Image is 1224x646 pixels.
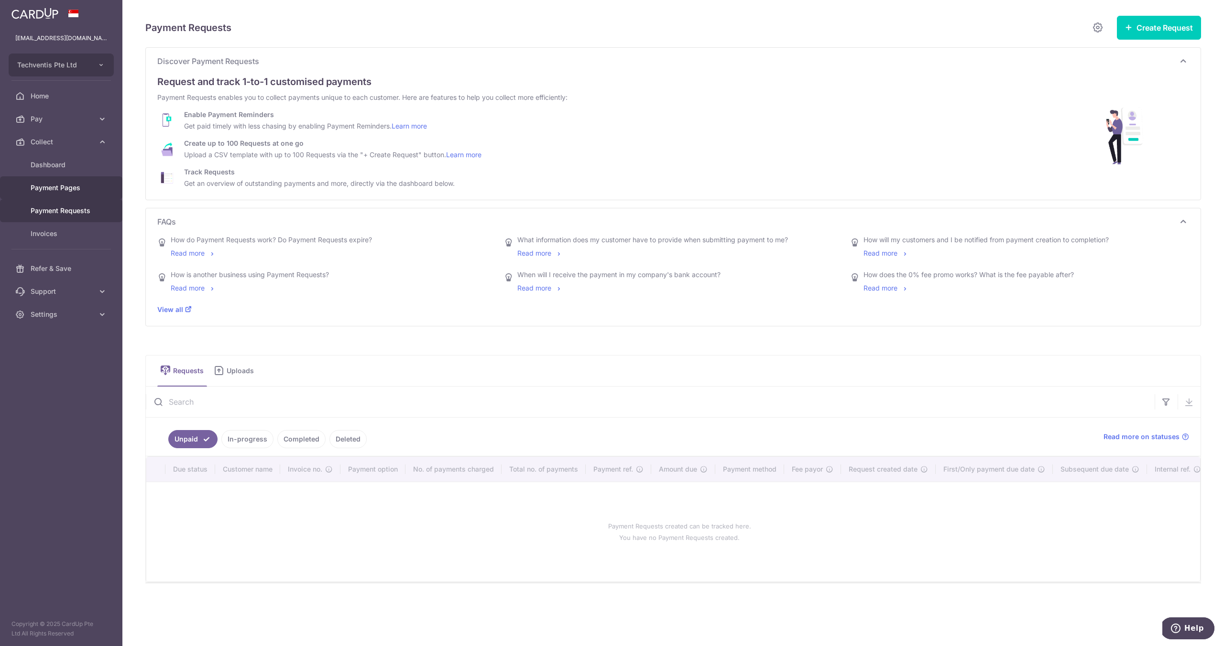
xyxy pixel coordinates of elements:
div: What information does my customer have to provide when submitting payment to me? [517,235,788,245]
span: Support [31,287,94,296]
span: Payment option [348,464,398,474]
span: Read more on statuses [1104,432,1180,441]
div: How is another business using Payment Requests? [171,270,329,280]
span: Refer & Save [31,264,94,273]
span: Fee payor [792,464,823,474]
span: Uploads [227,366,261,376]
div: Payment Requests created can be tracked here. You have no Payment Requests created. [158,490,1201,574]
input: Search [146,387,1155,417]
span: No. of payments charged [413,464,494,474]
div: How does the 0% fee promo works? What is the fee payable after? [863,270,1074,280]
span: Help [22,7,42,15]
div: FAQs [157,231,1189,318]
a: Read more on statuses [1104,432,1189,441]
div: Create up to 100 Requests at one go [184,139,481,148]
a: Learn more [392,122,427,130]
a: Read more [863,249,909,257]
a: Completed [277,430,326,448]
span: Payment Requests [31,206,94,215]
img: discover-pr-main-ded6eac7aab3bb08a465cf057557a0459545d6c070696a32244c1273a93dbad8.png [1069,94,1183,175]
div: Get an overview of outstanding payments and more, directly via the dashboard below. [184,179,455,188]
a: Unpaid [168,430,218,448]
span: Subsequent due date [1060,464,1129,474]
span: Requests [173,366,207,376]
span: FAQs [157,216,1178,227]
th: Due status [165,457,215,482]
p: [EMAIL_ADDRESS][DOMAIN_NAME] [15,33,107,43]
span: Invoices [31,229,94,238]
div: Upload a CSV template with up to 100 Requests via the "+ Create Request" button. [184,150,481,160]
p: FAQs [157,216,1189,227]
div: How do Payment Requests work? Do Payment Requests expire? [171,235,372,245]
img: pr-track-requests-af49684137cef9fcbfa13f99db63d231e992a3789ded909f07728fb9957ca3dd.png [157,167,176,188]
span: Dashboard [31,160,94,170]
iframe: Opens a widget where you can find more information [1162,617,1214,641]
div: How will my customers and I be notified from payment creation to completion? [863,235,1109,245]
a: Uploads [211,355,261,386]
img: CardUp [11,8,58,19]
span: Invoice no. [288,464,322,474]
a: Read more [863,284,909,292]
span: Pay [31,114,94,124]
th: Customer name [215,457,280,482]
span: Amount due [659,464,697,474]
span: Request created date [849,464,918,474]
span: Payment ref. [593,464,633,474]
th: Payment method [715,457,784,482]
div: Request and track 1-to-1 customised payments [157,75,1189,89]
a: In-progress [221,430,273,448]
h5: Payment Requests [145,20,231,35]
span: First/Only payment due date [943,464,1035,474]
a: Read more [517,249,563,257]
div: Discover Payment Requests [157,71,1189,192]
a: Learn more [446,151,481,159]
img: pr-bulk-prs-b5d0776341a15f4bcd8e4f4a4b6acc2b2a6c33383bd7b442d52ec72fb4d32e5b.png [157,139,176,160]
a: Read more [517,284,563,292]
button: Techventis Pte Ltd [9,54,114,76]
span: Discover Payment Requests [157,55,1178,67]
a: Read more [171,249,216,257]
button: Create Request [1117,16,1201,40]
div: When will I receive the payment in my company's bank account? [517,270,721,280]
a: View all [157,305,192,313]
a: Read more [171,284,216,292]
span: Home [31,91,94,101]
p: Discover Payment Requests [157,55,1189,67]
div: Track Requests [184,167,455,177]
span: Collect [31,137,94,147]
a: Requests [157,355,207,386]
div: Get paid timely with less chasing by enabling Payment Reminders. [184,121,427,131]
a: Deleted [329,430,367,448]
span: Total no. of payments [509,464,578,474]
div: Payment Requests enables you to collect payments unique to each customer. Here are features to he... [157,93,874,102]
img: pr-payment-reminders-186ba84dcc3c0c7f913abed7add8ef9cb9771f7df7adf13e5faa68da660b0200.png [157,110,176,131]
div: Internal ref. [1155,464,1201,474]
span: Payment Pages [31,183,94,193]
span: Settings [31,310,94,319]
span: Techventis Pte Ltd [17,60,88,70]
div: Enable Payment Reminders [184,110,427,119]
